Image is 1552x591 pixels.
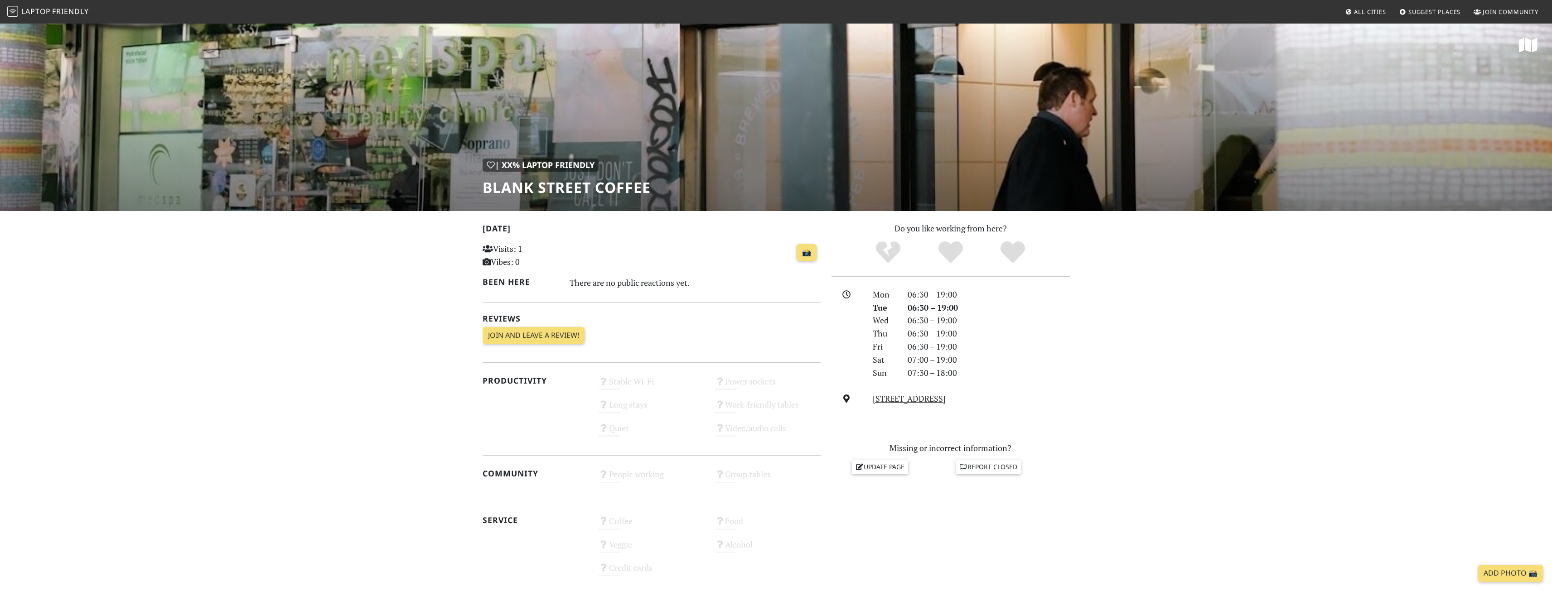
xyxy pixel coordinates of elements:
div: Stable Wi-Fi [593,374,710,397]
div: 06:30 – 19:00 [902,340,1075,353]
div: 06:30 – 19:00 [902,301,1075,314]
span: Friendly [52,6,88,16]
div: 07:00 – 19:00 [902,353,1075,366]
span: Join Community [1483,8,1538,16]
div: Coffee [593,514,710,537]
p: Visits: 1 Vibes: 0 [483,242,588,269]
div: 06:30 – 19:00 [902,288,1075,301]
div: Fri [867,340,902,353]
p: Missing or incorrect information? [832,442,1070,455]
div: Credit cards [593,560,710,583]
div: 06:30 – 19:00 [902,327,1075,340]
div: Food [710,514,826,537]
a: Add Photo 📸 [1478,565,1543,582]
span: Suggest Places [1408,8,1461,16]
h2: Been here [483,277,559,287]
h2: Reviews [483,314,821,323]
div: Quiet [593,421,710,444]
div: | XX% Laptop Friendly [483,159,599,172]
div: Sat [867,353,902,366]
div: Tue [867,301,902,314]
h2: Service [483,515,588,525]
a: Report closed [956,460,1021,474]
div: Long stays [593,397,710,420]
span: Laptop [21,6,51,16]
div: Work-friendly tables [710,397,826,420]
h2: Productivity [483,376,588,385]
span: All Cities [1354,8,1386,16]
div: 07:30 – 18:00 [902,366,1075,380]
div: Alcohol [710,537,826,560]
div: No [857,240,919,265]
a: All Cities [1341,4,1390,20]
div: Thu [867,327,902,340]
div: People working [593,467,710,490]
a: Update page [852,460,908,474]
div: Veggie [593,537,710,560]
a: Join and leave a review! [483,327,585,344]
h2: [DATE] [483,224,821,237]
a: LaptopFriendly LaptopFriendly [7,4,89,20]
div: 06:30 – 19:00 [902,314,1075,327]
div: Power sockets [710,374,826,397]
img: LaptopFriendly [7,6,18,17]
div: Definitely! [981,240,1044,265]
p: Do you like working from here? [832,222,1070,235]
div: Mon [867,288,902,301]
div: Yes [919,240,982,265]
div: There are no public reactions yet. [570,275,821,290]
div: Wed [867,314,902,327]
div: Group tables [710,467,826,490]
a: 📸 [797,244,817,261]
div: Video/audio calls [710,421,826,444]
a: Suggest Places [1396,4,1465,20]
a: Join Community [1470,4,1542,20]
a: [STREET_ADDRESS] [873,393,946,404]
h2: Community [483,469,588,478]
div: Sun [867,366,902,380]
h1: Blank Street Coffee [483,179,651,196]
